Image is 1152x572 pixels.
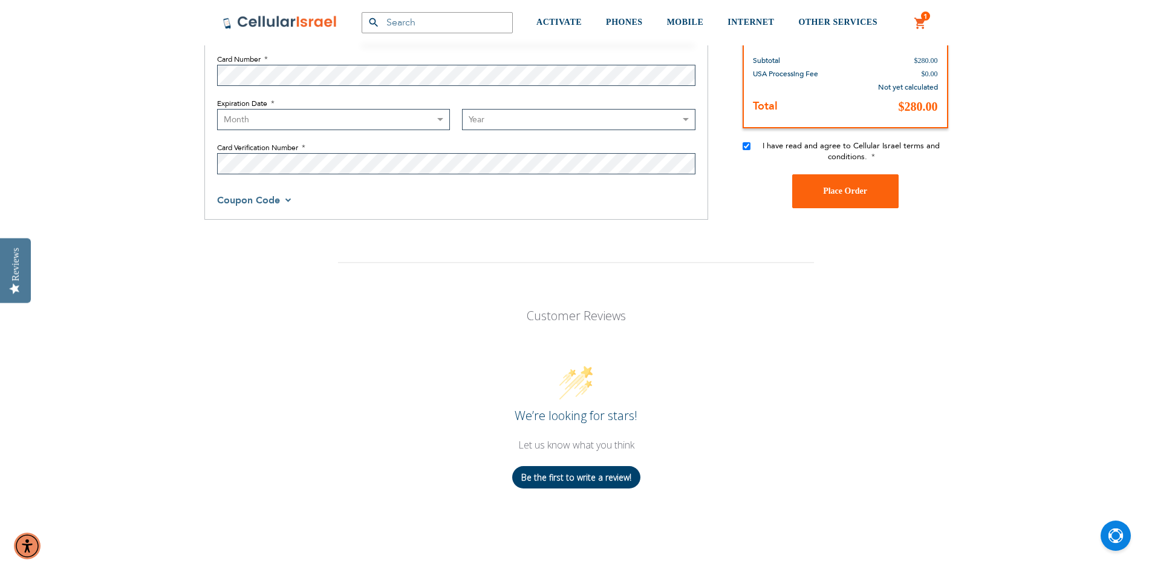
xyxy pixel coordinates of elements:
[362,12,513,33] input: Search
[217,194,280,207] span: Coupon Code
[763,140,940,162] span: I have read and agree to Cellular Israel terms and conditions.
[727,18,774,27] span: INTERNET
[14,533,41,559] div: Accessibility Menu
[606,18,643,27] span: PHONES
[899,99,938,113] span: $280.00
[457,307,695,324] p: Customer Reviews
[823,186,867,196] span: Place Order
[922,69,938,77] span: $0.00
[512,466,640,488] button: Be the first to write a review!
[798,18,877,27] span: OTHER SERVICES
[667,18,704,27] span: MOBILE
[223,15,337,30] img: Cellular Israel Logo
[10,248,21,281] div: Reviews
[792,174,899,208] button: Place Order
[878,82,938,91] span: Not yet calculated
[914,56,938,64] span: $280.00
[753,98,778,113] strong: Total
[753,68,818,78] span: USA Processing Fee
[217,99,267,108] span: Expiration Date
[217,143,298,153] span: Card Verification Number
[923,12,928,21] span: 1
[217,54,261,64] span: Card Number
[338,407,814,424] div: We’re looking for stars!
[753,44,847,67] th: Subtotal
[338,438,814,452] div: Let us know what you think
[914,16,927,31] a: 1
[536,18,582,27] span: ACTIVATE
